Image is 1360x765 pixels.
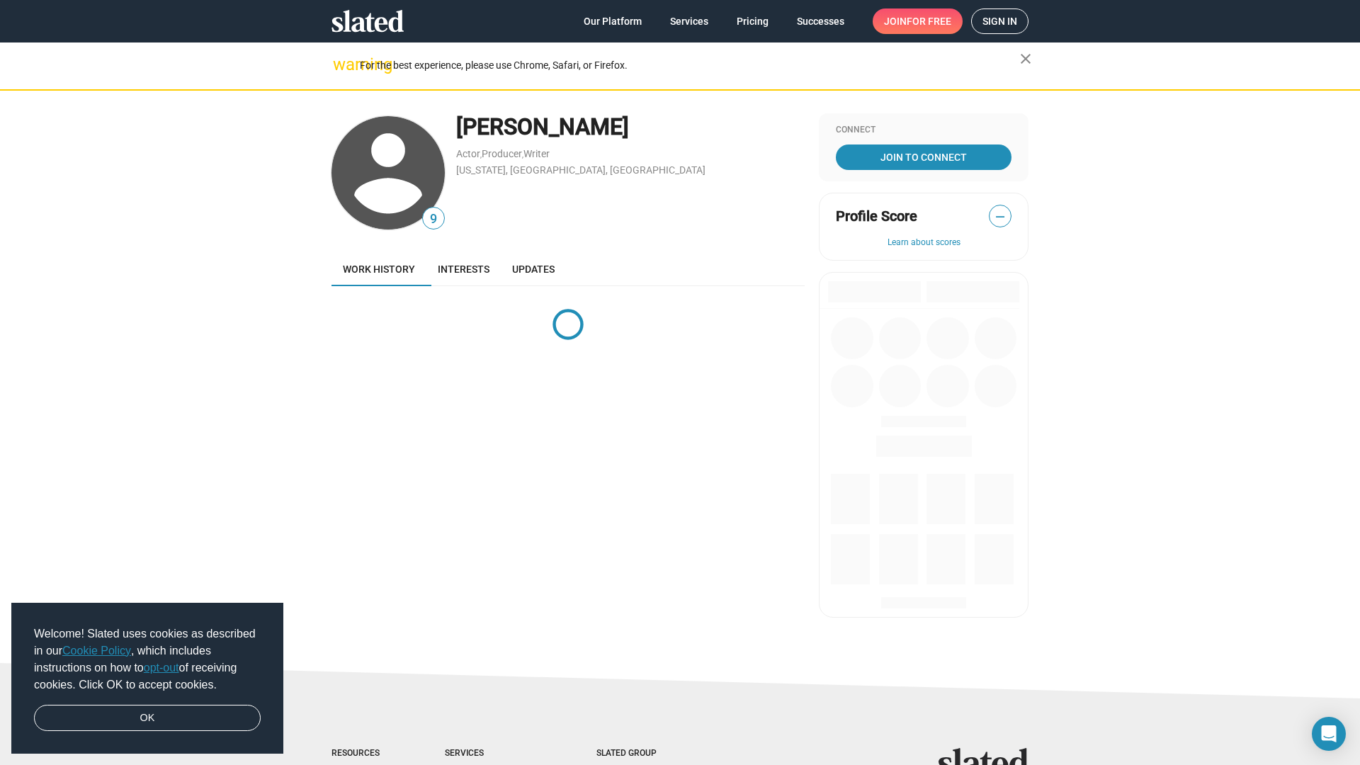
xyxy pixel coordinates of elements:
a: Writer [523,148,550,159]
div: Resources [331,748,388,759]
a: dismiss cookie message [34,705,261,732]
a: Updates [501,252,566,286]
span: Updates [512,263,555,275]
div: [PERSON_NAME] [456,112,805,142]
button: Learn about scores [836,237,1011,249]
div: Services [445,748,540,759]
div: Connect [836,125,1011,136]
span: Join [884,8,951,34]
a: Successes [786,8,856,34]
span: Join To Connect [839,144,1009,170]
span: Sign in [982,9,1017,33]
a: [US_STATE], [GEOGRAPHIC_DATA], [GEOGRAPHIC_DATA] [456,164,705,176]
a: Join To Connect [836,144,1011,170]
a: Interests [426,252,501,286]
mat-icon: warning [333,56,350,73]
div: For the best experience, please use Chrome, Safari, or Firefox. [360,56,1020,75]
a: Services [659,8,720,34]
span: — [990,208,1011,226]
span: Welcome! Slated uses cookies as described in our , which includes instructions on how to of recei... [34,625,261,693]
a: opt-out [144,662,179,674]
mat-icon: close [1017,50,1034,67]
span: Work history [343,263,415,275]
span: Profile Score [836,207,917,226]
a: Pricing [725,8,780,34]
span: Interests [438,263,489,275]
a: Producer [482,148,522,159]
a: Our Platform [572,8,653,34]
span: , [480,151,482,159]
span: for free [907,8,951,34]
a: Joinfor free [873,8,963,34]
div: Slated Group [596,748,693,759]
span: Our Platform [584,8,642,34]
a: Work history [331,252,426,286]
span: Successes [797,8,844,34]
a: Cookie Policy [62,645,131,657]
span: 9 [423,210,444,229]
span: , [522,151,523,159]
span: Services [670,8,708,34]
span: Pricing [737,8,769,34]
div: cookieconsent [11,603,283,754]
a: Actor [456,148,480,159]
a: Sign in [971,8,1028,34]
div: Open Intercom Messenger [1312,717,1346,751]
